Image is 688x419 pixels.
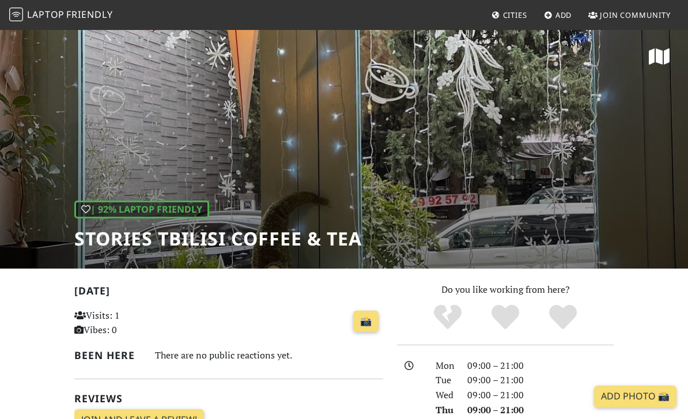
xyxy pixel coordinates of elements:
[600,10,671,20] span: Join Community
[66,8,112,21] span: Friendly
[460,388,621,403] div: 09:00 – 21:00
[353,311,379,333] a: 📸
[74,349,141,361] h2: Been here
[27,8,65,21] span: Laptop
[487,5,532,25] a: Cities
[429,403,461,418] div: Thu
[155,347,383,364] div: There are no public reactions yet.
[584,5,675,25] a: Join Community
[460,373,621,388] div: 09:00 – 21:00
[74,308,168,338] p: Visits: 1 Vibes: 0
[74,201,209,219] div: | 92% Laptop Friendly
[555,10,572,20] span: Add
[460,403,621,418] div: 09:00 – 21:00
[429,388,461,403] div: Wed
[9,7,23,21] img: LaptopFriendly
[460,358,621,373] div: 09:00 – 21:00
[594,386,676,407] a: Add Photo 📸
[429,358,461,373] div: Mon
[539,5,577,25] a: Add
[534,303,592,332] div: Definitely!
[74,228,362,250] h1: Stories Tbilisi Coffee & Tea
[74,392,383,405] h2: Reviews
[9,5,113,25] a: LaptopFriendly LaptopFriendly
[429,373,461,388] div: Tue
[74,285,383,301] h2: [DATE]
[503,10,527,20] span: Cities
[419,303,477,332] div: No
[477,303,534,332] div: Yes
[397,282,614,297] p: Do you like working from here?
